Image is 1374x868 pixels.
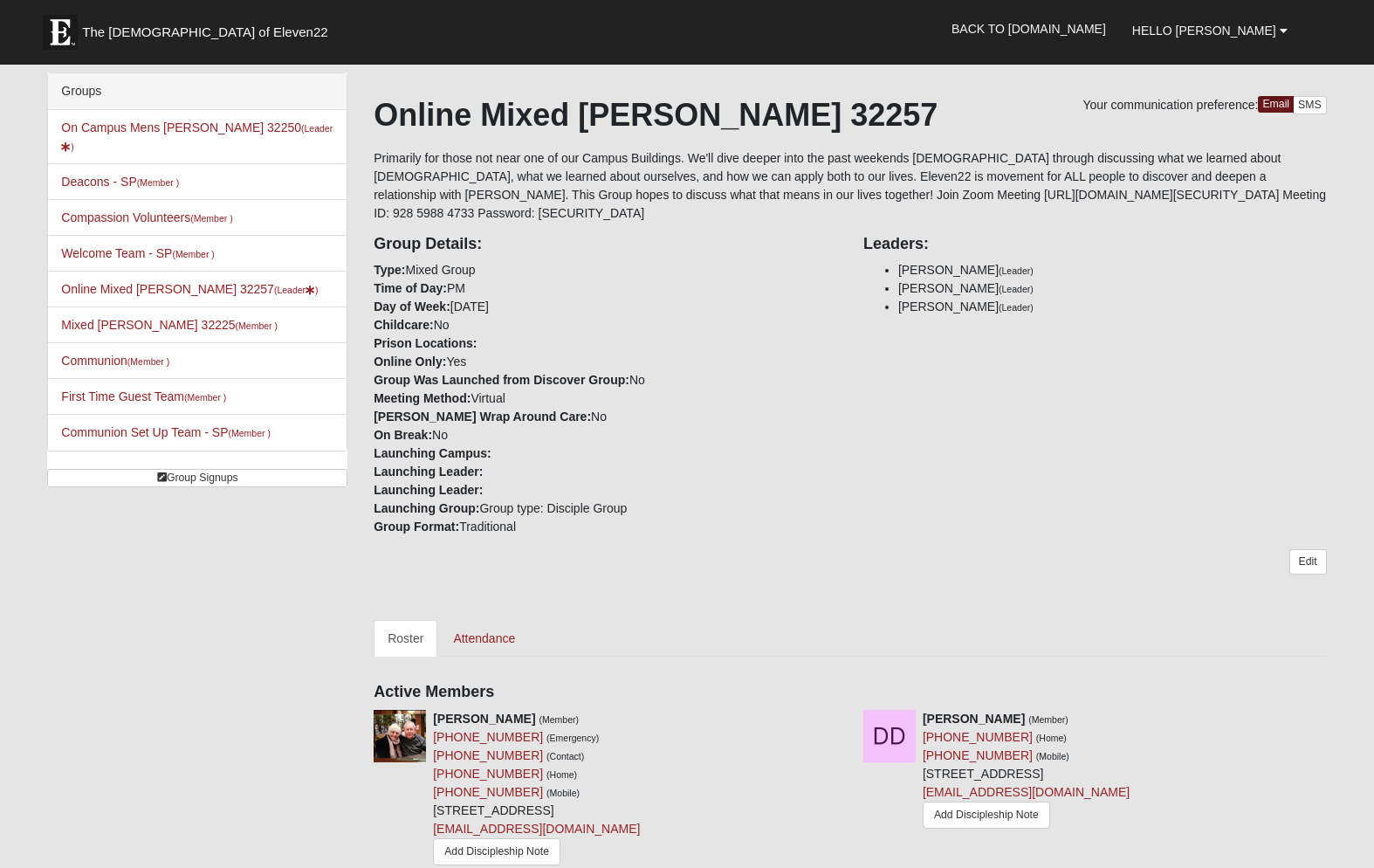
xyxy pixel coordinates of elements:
a: Block Configuration (Alt-B) [1300,837,1331,863]
small: (Member ) [127,356,169,367]
small: (Leader) [999,284,1034,294]
div: Groups [48,73,347,110]
small: (Member ) [172,249,214,259]
strong: Group Was Launched from Discover Group: [374,373,629,387]
div: Mixed Group PM [DATE] No Yes No Virtual No No Group type: Disciple Group Traditional [361,223,850,536]
strong: Online Only: [374,355,446,369]
small: (Member) [1028,714,1068,725]
strong: Launching Campus: [374,446,491,460]
a: Communion(Member ) [61,354,169,368]
a: Hello [PERSON_NAME] [1119,9,1301,52]
h4: Group Details: [374,235,837,254]
strong: Type: [374,263,405,277]
a: SMS [1293,96,1327,114]
a: Attendance [439,620,529,657]
span: Your communication preference: [1082,98,1258,112]
h4: Active Members [374,683,1326,702]
a: [PHONE_NUMBER] [433,730,543,744]
a: Online Mixed [PERSON_NAME] 32257(Leader) [61,282,318,296]
small: (Member) [539,714,580,725]
a: On Campus Mens [PERSON_NAME] 32250(Leader) [61,121,333,153]
a: [PHONE_NUMBER] [433,748,543,762]
strong: Launching Leader: [374,465,483,479]
strong: On Break: [374,428,432,442]
a: [PHONE_NUMBER] [433,785,543,799]
small: (Leader) [999,302,1034,313]
small: (Member ) [137,177,179,188]
strong: Meeting Method: [374,391,471,405]
a: [PHONE_NUMBER] [923,748,1033,762]
img: Eleven22 logo [43,15,78,50]
h1: Online Mixed [PERSON_NAME] 32257 [374,96,1326,134]
a: [PHONE_NUMBER] [433,767,543,781]
a: Web cache enabled [386,844,395,863]
strong: Childcare: [374,318,433,332]
a: [PHONE_NUMBER] [923,730,1033,744]
a: Page Properties (Alt+P) [1331,837,1363,863]
small: (Member ) [190,213,232,224]
small: (Member ) [229,428,271,438]
a: Compassion Volunteers(Member ) [61,210,232,224]
strong: [PERSON_NAME] [433,712,535,726]
strong: Launching Leader: [374,483,483,497]
a: The [DEMOGRAPHIC_DATA] of Eleven22 [34,6,383,50]
strong: [PERSON_NAME] Wrap Around Care: [374,410,591,424]
a: Email [1258,96,1294,113]
small: (Leader) [999,265,1034,276]
small: (Home) [546,769,577,780]
a: Page Load Time: 0.87s [17,849,124,861]
small: (Member ) [184,392,226,403]
strong: [PERSON_NAME] [923,712,1025,726]
a: Mixed [PERSON_NAME] 32225(Member ) [61,318,278,332]
small: (Emergency) [546,733,599,743]
div: [STREET_ADDRESS] [923,710,1130,833]
a: Communion Set Up Team - SP(Member ) [61,425,271,439]
strong: Day of Week: [374,300,450,313]
small: (Mobile) [1036,751,1069,761]
strong: Group Format: [374,520,459,534]
h4: Leaders: [863,235,1327,254]
li: [PERSON_NAME] [898,279,1327,298]
a: Welcome Team - SP(Member ) [61,246,215,260]
span: Hello [PERSON_NAME] [1132,24,1276,38]
a: Add Discipleship Note [923,802,1050,829]
small: (Mobile) [546,788,580,798]
li: [PERSON_NAME] [898,298,1327,316]
small: (Leader ) [274,285,319,295]
span: ViewState Size: 94 KB [142,847,258,863]
li: [PERSON_NAME] [898,261,1327,279]
a: [EMAIL_ADDRESS][DOMAIN_NAME] [923,785,1130,799]
small: (Home) [1036,733,1067,743]
strong: Time of Day: [374,281,447,295]
a: Edit [1289,549,1327,575]
a: [EMAIL_ADDRESS][DOMAIN_NAME] [433,822,640,836]
a: Deacons - SP(Member ) [61,175,179,189]
a: First Time Guest Team(Member ) [61,389,226,403]
a: Roster [374,620,437,657]
small: (Contact) [546,751,584,761]
a: Back to [DOMAIN_NAME] [938,7,1119,51]
small: (Member ) [236,320,278,331]
a: Group Signups [47,469,347,487]
strong: Prison Locations: [374,336,477,350]
strong: Launching Group: [374,501,479,515]
span: HTML Size: 218 KB [271,847,373,863]
span: The [DEMOGRAPHIC_DATA] of Eleven22 [82,24,327,41]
